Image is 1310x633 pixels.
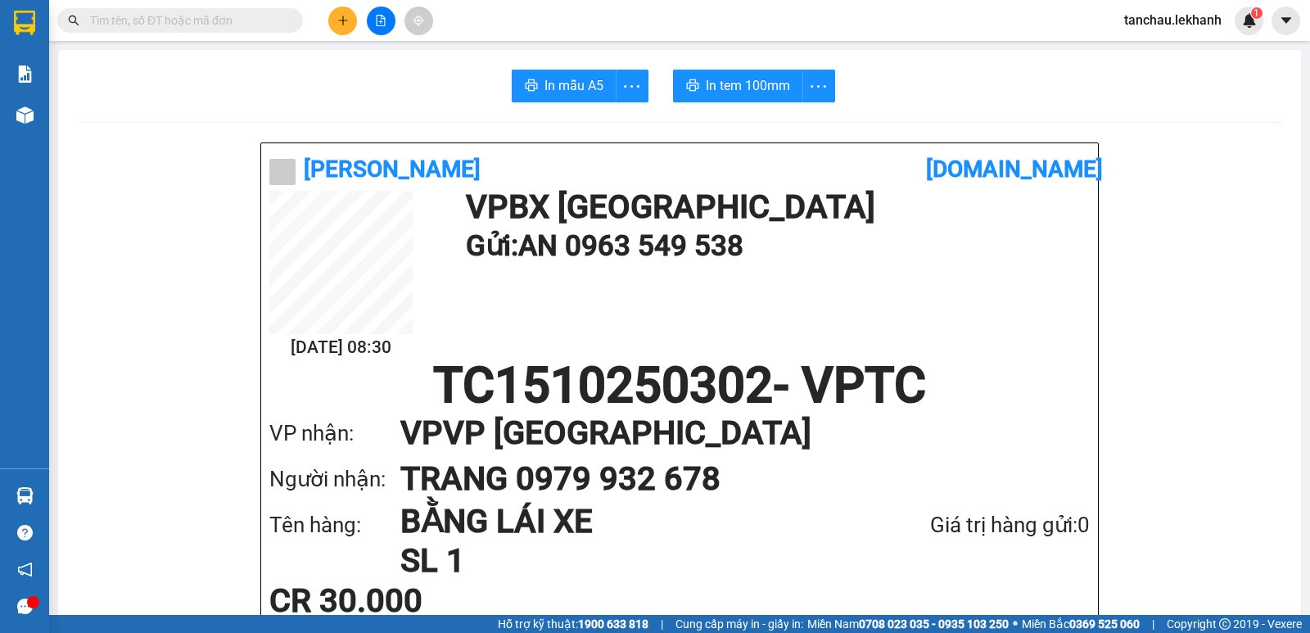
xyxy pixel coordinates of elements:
span: printer [525,79,538,94]
h1: VP BX [GEOGRAPHIC_DATA] [466,191,1082,224]
div: Giá trị hàng gửi: 0 [843,509,1090,542]
button: plus [328,7,357,35]
span: Hỗ trợ kỹ thuật: [498,615,648,633]
h1: TRANG 0979 932 678 [400,456,1057,502]
b: [DOMAIN_NAME] [926,156,1103,183]
button: aim [404,7,433,35]
span: plus [337,15,349,26]
span: file-add [375,15,386,26]
img: warehouse-icon [16,106,34,124]
span: question-circle [17,525,33,540]
span: Cung cấp máy in - giấy in: [675,615,803,633]
div: CR 30.000 [269,585,540,617]
span: | [661,615,663,633]
h1: Gửi: AN 0963 549 538 [466,224,1082,269]
span: 1 [1254,7,1259,19]
div: VP nhận: [269,417,400,450]
span: | [1152,615,1154,633]
strong: 0369 525 060 [1069,617,1140,631]
span: more [803,76,834,97]
div: Tên hàng: [269,509,400,542]
span: more [617,76,648,97]
img: warehouse-icon [16,487,34,504]
button: more [616,70,648,102]
strong: 1900 633 818 [578,617,648,631]
span: caret-down [1279,13,1294,28]
h1: TC1510250302 - VPTC [269,361,1090,410]
h2: [DATE] 08:30 [269,334,413,361]
span: Miền Bắc [1022,615,1140,633]
b: [PERSON_NAME] [304,156,481,183]
img: icon-new-feature [1242,13,1257,28]
span: tanchau.lekhanh [1111,10,1235,30]
span: aim [413,15,424,26]
button: caret-down [1272,7,1300,35]
button: more [802,70,835,102]
h1: VP VP [GEOGRAPHIC_DATA] [400,410,1057,456]
span: notification [17,562,33,577]
span: copyright [1219,618,1231,630]
h1: BẰNG LÁI XE [400,502,843,541]
span: ⚪️ [1013,621,1018,627]
h1: SL 1 [400,541,843,581]
div: Người nhận: [269,463,400,496]
strong: 0708 023 035 - 0935 103 250 [859,617,1009,631]
img: logo-vxr [14,11,35,35]
input: Tìm tên, số ĐT hoặc mã đơn [90,11,283,29]
button: file-add [367,7,395,35]
button: printerIn mẫu A5 [512,70,617,102]
img: solution-icon [16,66,34,83]
span: Miền Nam [807,615,1009,633]
span: In mẫu A5 [544,75,603,96]
span: message [17,599,33,614]
span: printer [686,79,699,94]
span: search [68,15,79,26]
span: In tem 100mm [706,75,790,96]
sup: 1 [1251,7,1263,19]
button: printerIn tem 100mm [673,70,803,102]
